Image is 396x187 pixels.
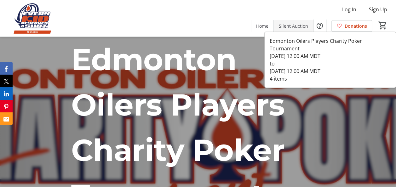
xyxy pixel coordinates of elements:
span: Log In [342,6,356,13]
div: 4 items [270,75,391,82]
div: [DATE] 12:00 AM MDT [270,67,391,75]
a: Donations [331,20,372,32]
div: to [270,60,391,67]
div: [DATE] 12:00 AM MDT [270,52,391,60]
span: Donations [345,23,367,29]
img: Edmonton Oilers Community Foundation's Logo [4,3,60,34]
button: Log In [337,4,361,14]
span: Silent Auction [279,23,308,29]
a: Home [251,20,273,32]
div: Edmonton Oilers Players Charity Poker Tournament [270,37,391,52]
span: Home [256,23,268,29]
button: Sign Up [364,4,392,14]
a: Silent Auction [274,20,313,32]
button: Cart [377,20,388,31]
span: Sign Up [369,6,387,13]
button: Help [313,20,326,32]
